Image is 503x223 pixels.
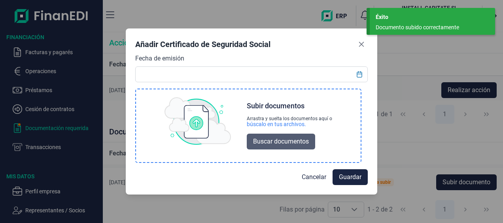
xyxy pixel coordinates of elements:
div: Subir documentos [247,102,304,110]
div: búscalo en tus archivos. [247,121,306,127]
button: Cancelar [295,169,333,185]
button: Close [355,38,368,51]
div: búscalo en tus archivos. [247,121,332,127]
button: Guardar [333,169,368,185]
span: Guardar [339,172,361,182]
div: Arrastra y suelta los documentos aquí o [247,116,332,121]
div: Éxito [376,13,489,21]
span: Buscar documentos [253,137,309,146]
img: upload img [165,97,231,145]
span: Cancelar [302,172,326,182]
div: Documento subido correctamente [376,23,483,32]
label: Fecha de emisión [135,54,184,63]
button: Choose Date [352,67,367,81]
div: Añadir Certificado de Seguridad Social [135,39,270,50]
button: Buscar documentos [247,134,315,149]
